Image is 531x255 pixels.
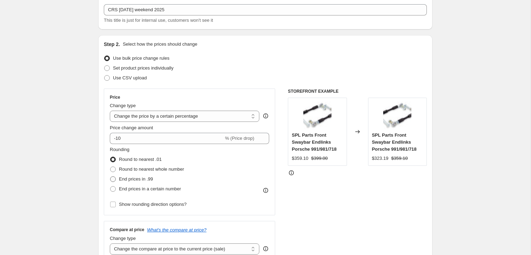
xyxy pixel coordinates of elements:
span: Change type [110,103,136,108]
span: Price change amount [110,125,153,130]
div: $359.10 [292,155,308,162]
span: This title is just for internal use, customers won't see it [104,18,213,23]
p: Select how the prices should change [123,41,197,48]
strike: $359.10 [391,155,408,162]
span: Set product prices individually [113,65,173,71]
span: SPL Parts Front Swaybar Endlinks Porsche 991/981/718 [372,132,417,152]
img: 863b3b909ef1973588b7bb5777e1e1de_80x.jpg [303,102,331,130]
input: -15 [110,133,223,144]
h2: Step 2. [104,41,120,48]
img: 863b3b909ef1973588b7bb5777e1e1de_80x.jpg [383,102,411,130]
span: Change type [110,236,136,241]
span: Show rounding direction options? [119,202,187,207]
div: help [262,245,269,252]
div: help [262,112,269,119]
span: Round to nearest .01 [119,157,162,162]
span: End prices in .99 [119,176,153,182]
div: $323.19 [372,155,388,162]
h3: Compare at price [110,227,144,233]
span: Use bulk price change rules [113,55,169,61]
span: Rounding [110,147,129,152]
button: What's the compare at price? [147,227,207,233]
span: SPL Parts Front Swaybar Endlinks Porsche 991/981/718 [292,132,336,152]
span: Round to nearest whole number [119,166,184,172]
strike: $399.00 [311,155,328,162]
span: % (Price drop) [225,136,254,141]
h3: Price [110,94,120,100]
span: End prices in a certain number [119,186,181,191]
span: Use CSV upload [113,75,147,80]
input: 30% off holiday sale [104,4,427,15]
h6: STOREFRONT EXAMPLE [288,89,427,94]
